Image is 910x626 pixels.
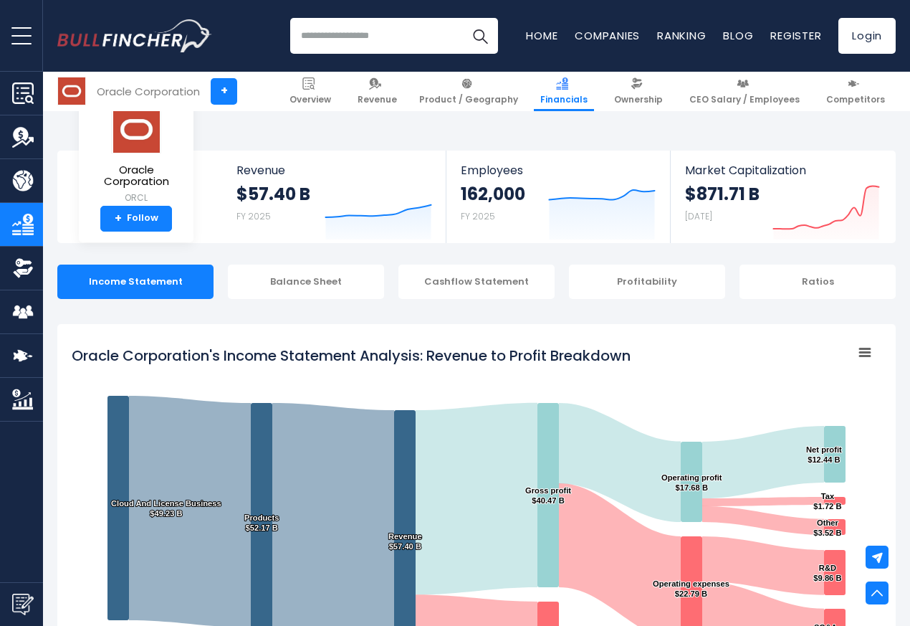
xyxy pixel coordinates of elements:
[838,18,896,54] a: Login
[575,28,640,43] a: Companies
[211,78,237,105] a: +
[236,183,310,205] strong: $57.40 B
[685,163,880,177] span: Market Capitalization
[739,265,896,299] div: Ratios
[770,28,821,43] a: Register
[540,94,588,105] span: Financials
[820,72,891,111] a: Competitors
[806,445,842,464] text: Net profit $12.44 B
[525,486,571,505] text: Gross profit $40.47 B
[813,564,841,582] text: R&D $9.86 B
[461,210,495,222] small: FY 2025
[826,94,885,105] span: Competitors
[671,151,894,243] a: Market Capitalization $871.71 B [DATE]
[614,94,663,105] span: Ownership
[222,151,446,243] a: Revenue $57.40 B FY 2025
[608,72,669,111] a: Ownership
[97,83,200,100] div: Oracle Corporation
[72,346,631,366] tspan: Oracle Corporation's Income Statement Analysis: Revenue to Profit Breakdown
[57,265,214,299] div: Income Statement
[388,532,422,551] text: Revenue $57.40 B
[661,473,722,492] text: Operating profit $17.68 B
[419,94,518,105] span: Product / Geography
[57,19,211,52] a: Go to homepage
[12,257,34,279] img: Ownership
[689,94,800,105] span: CEO Salary / Employees
[236,163,432,177] span: Revenue
[398,265,555,299] div: Cashflow Statement
[111,499,221,518] text: Cloud And License Business $49.23 B
[358,94,397,105] span: Revenue
[653,579,729,598] text: Operating expenses $22.79 B
[236,210,271,222] small: FY 2025
[111,105,161,153] img: ORCL logo
[813,492,841,511] text: Tax $1.72 B
[115,212,122,225] strong: +
[723,28,753,43] a: Blog
[446,151,669,243] a: Employees 162,000 FY 2025
[58,77,85,105] img: ORCL logo
[685,183,760,205] strong: $871.71 B
[90,191,182,204] small: ORCL
[683,72,806,111] a: CEO Salary / Employees
[685,210,712,222] small: [DATE]
[289,94,331,105] span: Overview
[413,72,525,111] a: Product / Geography
[461,183,525,205] strong: 162,000
[462,18,498,54] button: Search
[57,19,212,52] img: Bullfincher logo
[90,164,182,188] span: Oracle Corporation
[526,28,557,43] a: Home
[813,518,841,537] text: Other $3.52 B
[100,206,172,232] a: +Follow
[228,265,384,299] div: Balance Sheet
[244,513,279,532] text: Products $52.17 B
[569,265,725,299] div: Profitability
[657,28,706,43] a: Ranking
[90,105,183,206] a: Oracle Corporation ORCL
[461,163,655,177] span: Employees
[283,72,337,111] a: Overview
[351,72,403,111] a: Revenue
[534,72,594,111] a: Financials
